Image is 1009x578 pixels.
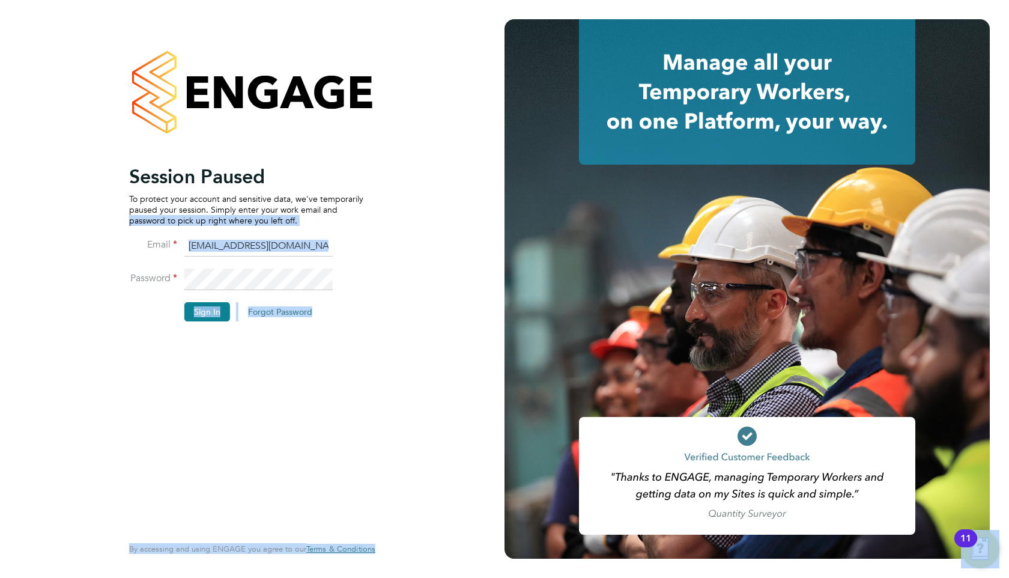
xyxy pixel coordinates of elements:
[306,544,375,554] a: Terms & Conditions
[238,302,322,321] button: Forgot Password
[129,165,363,189] h2: Session Paused
[129,239,177,251] label: Email
[129,193,363,227] p: To protect your account and sensitive data, we've temporarily paused your session. Simply enter y...
[960,538,971,554] div: 11
[184,236,333,257] input: Enter your work email...
[129,544,375,554] span: By accessing and using ENGAGE you agree to our
[184,302,230,321] button: Sign In
[961,530,999,568] button: Open Resource Center, 11 new notifications
[129,272,177,285] label: Password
